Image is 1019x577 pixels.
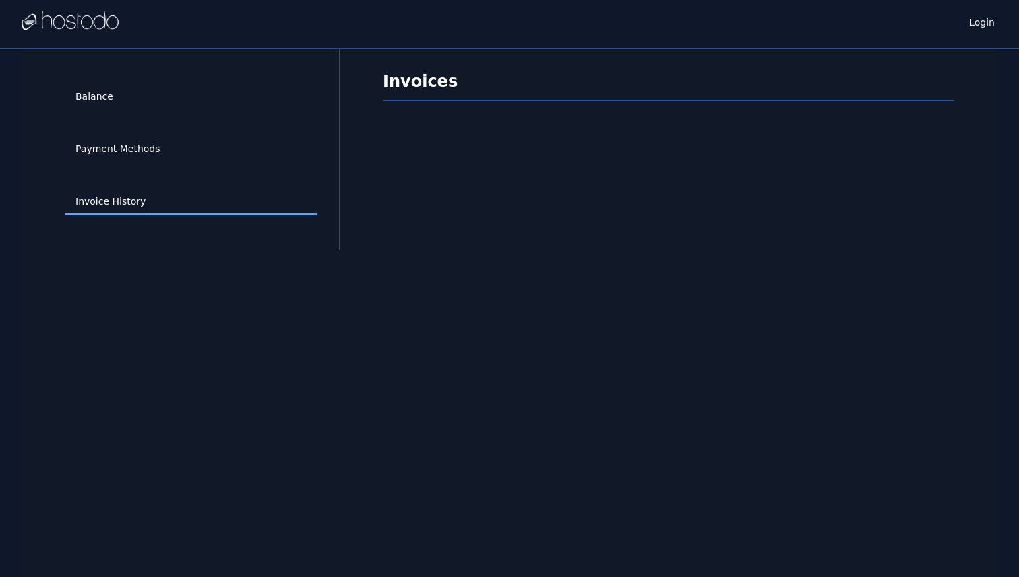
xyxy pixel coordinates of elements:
[22,11,119,32] img: Logo
[65,189,317,215] a: Invoice History
[383,71,954,101] h1: Invoices
[65,84,317,110] a: Balance
[65,137,317,162] a: Payment Methods
[966,13,997,29] a: Login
